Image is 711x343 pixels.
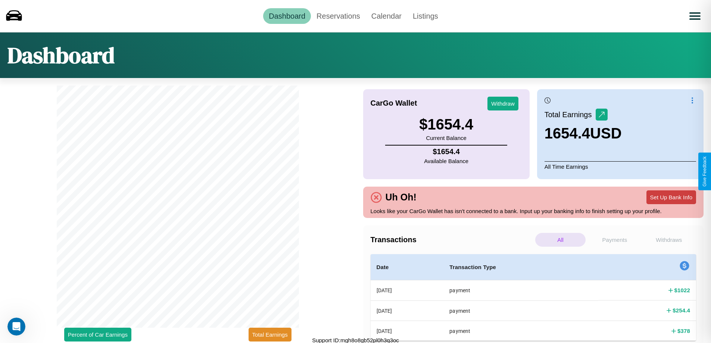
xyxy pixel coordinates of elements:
p: Available Balance [424,156,468,166]
th: payment [443,300,598,321]
p: Total Earnings [545,108,596,121]
h4: $ 254.4 [673,306,690,314]
a: Listings [407,8,444,24]
a: Reservations [311,8,366,24]
th: [DATE] [371,321,444,341]
p: Looks like your CarGo Wallet has isn't connected to a bank. Input up your banking info to finish ... [371,206,696,216]
h3: $ 1654.4 [419,116,473,133]
h4: CarGo Wallet [371,99,417,107]
button: Open menu [685,6,705,26]
p: All [535,233,586,247]
p: Payments [589,233,640,247]
a: Calendar [366,8,407,24]
button: Set Up Bank Info [646,190,696,204]
h3: 1654.4 USD [545,125,622,142]
div: Give Feedback [702,156,707,187]
button: Percent of Car Earnings [64,328,131,342]
h4: Transaction Type [449,263,592,272]
th: [DATE] [371,300,444,321]
h4: Uh Oh! [382,192,420,203]
h1: Dashboard [7,40,115,71]
button: Total Earnings [249,328,291,342]
th: payment [443,321,598,341]
p: Withdraws [644,233,694,247]
h4: $ 1022 [674,286,690,294]
th: payment [443,280,598,301]
h4: Transactions [371,236,533,244]
p: Current Balance [419,133,473,143]
h4: $ 378 [677,327,690,335]
iframe: Intercom live chat [7,318,25,336]
th: [DATE] [371,280,444,301]
h4: $ 1654.4 [424,147,468,156]
h4: Date [377,263,438,272]
p: All Time Earnings [545,161,696,172]
table: simple table [371,254,696,341]
a: Dashboard [263,8,311,24]
button: Withdraw [487,97,518,110]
